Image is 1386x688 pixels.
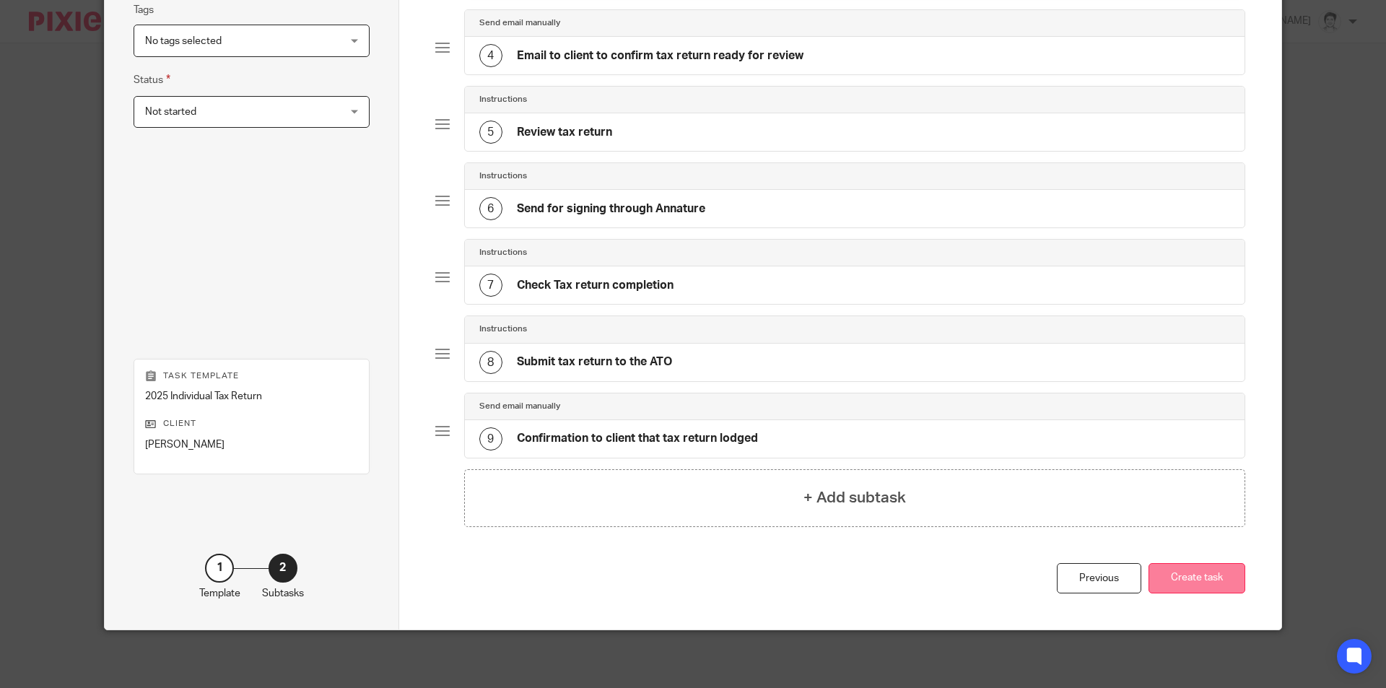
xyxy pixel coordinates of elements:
h4: + Add subtask [803,487,906,509]
p: Template [199,586,240,601]
h4: Email to client to confirm tax return ready for review [517,48,803,64]
div: 4 [479,44,502,67]
div: 9 [479,427,502,450]
h4: Instructions [479,323,527,335]
h4: Submit tax return to the ATO [517,354,672,370]
p: 2025 Individual Tax Return [145,389,358,404]
div: 2 [269,554,297,583]
div: 5 [479,121,502,144]
h4: Instructions [479,170,527,182]
h4: Send for signing through Annature [517,201,705,217]
div: 7 [479,274,502,297]
div: 6 [479,197,502,220]
h4: Instructions [479,247,527,258]
span: No tags selected [145,36,222,46]
button: Create task [1149,563,1245,594]
p: Subtasks [262,586,304,601]
h4: Send email manually [479,401,560,412]
p: Task template [145,370,358,382]
p: [PERSON_NAME] [145,437,358,452]
h4: Confirmation to client that tax return lodged [517,431,758,446]
h4: Check Tax return completion [517,278,674,293]
div: 8 [479,351,502,374]
h4: Send email manually [479,17,560,29]
label: Status [134,71,170,88]
label: Tags [134,3,154,17]
div: 1 [205,554,234,583]
h4: Instructions [479,94,527,105]
div: Previous [1057,563,1141,594]
p: Client [145,418,358,430]
h4: Review tax return [517,125,612,140]
span: Not started [145,107,196,117]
